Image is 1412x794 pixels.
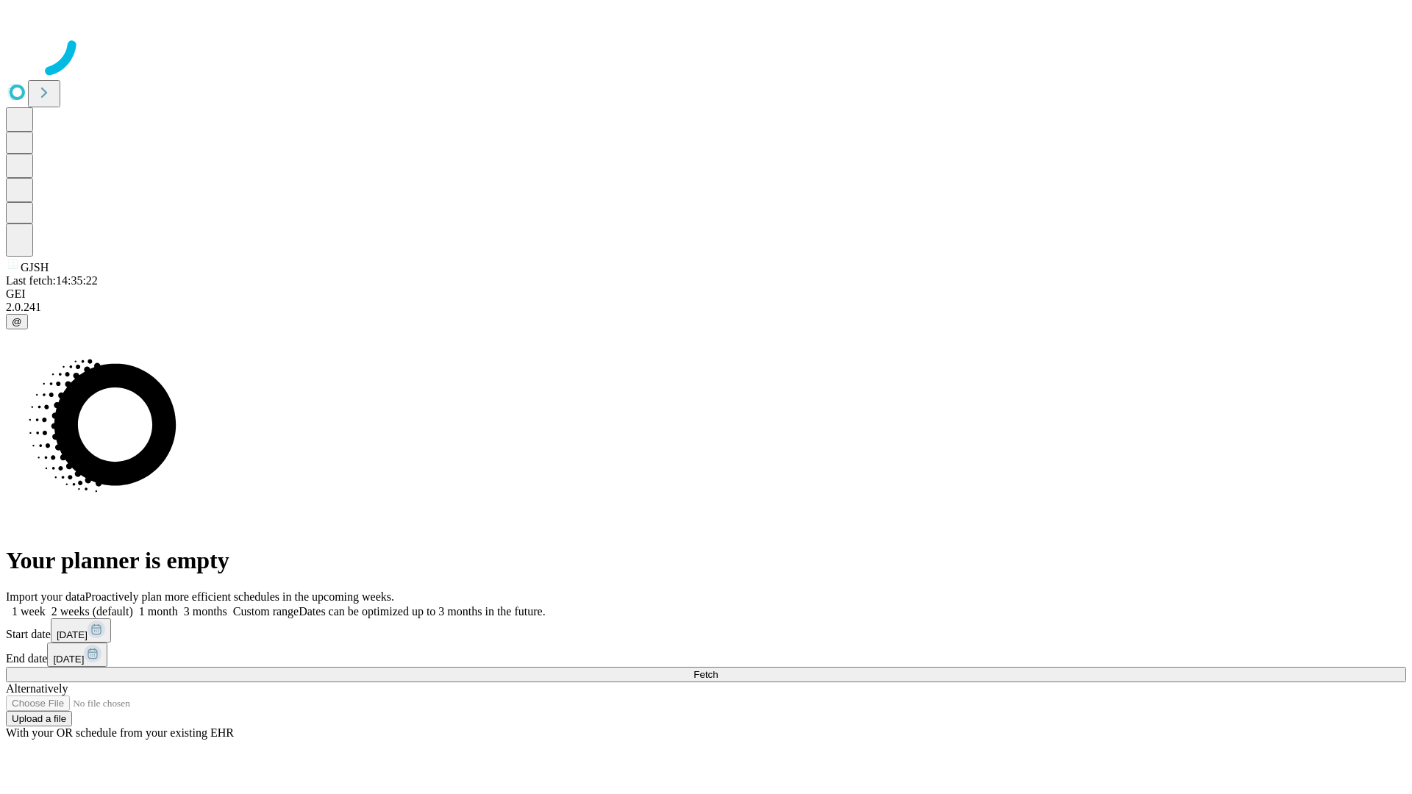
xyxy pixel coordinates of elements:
[12,605,46,618] span: 1 week
[6,547,1406,574] h1: Your planner is empty
[6,667,1406,682] button: Fetch
[6,274,98,287] span: Last fetch: 14:35:22
[6,301,1406,314] div: 2.0.241
[233,605,299,618] span: Custom range
[21,261,49,273] span: GJSH
[6,618,1406,643] div: Start date
[299,605,545,618] span: Dates can be optimized up to 3 months in the future.
[51,605,133,618] span: 2 weeks (default)
[53,654,84,665] span: [DATE]
[6,314,28,329] button: @
[184,605,227,618] span: 3 months
[139,605,178,618] span: 1 month
[6,711,72,726] button: Upload a file
[6,643,1406,667] div: End date
[85,590,394,603] span: Proactively plan more efficient schedules in the upcoming weeks.
[51,618,111,643] button: [DATE]
[6,287,1406,301] div: GEI
[693,669,718,680] span: Fetch
[12,316,22,327] span: @
[6,726,234,739] span: With your OR schedule from your existing EHR
[6,590,85,603] span: Import your data
[6,682,68,695] span: Alternatively
[47,643,107,667] button: [DATE]
[57,629,88,640] span: [DATE]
